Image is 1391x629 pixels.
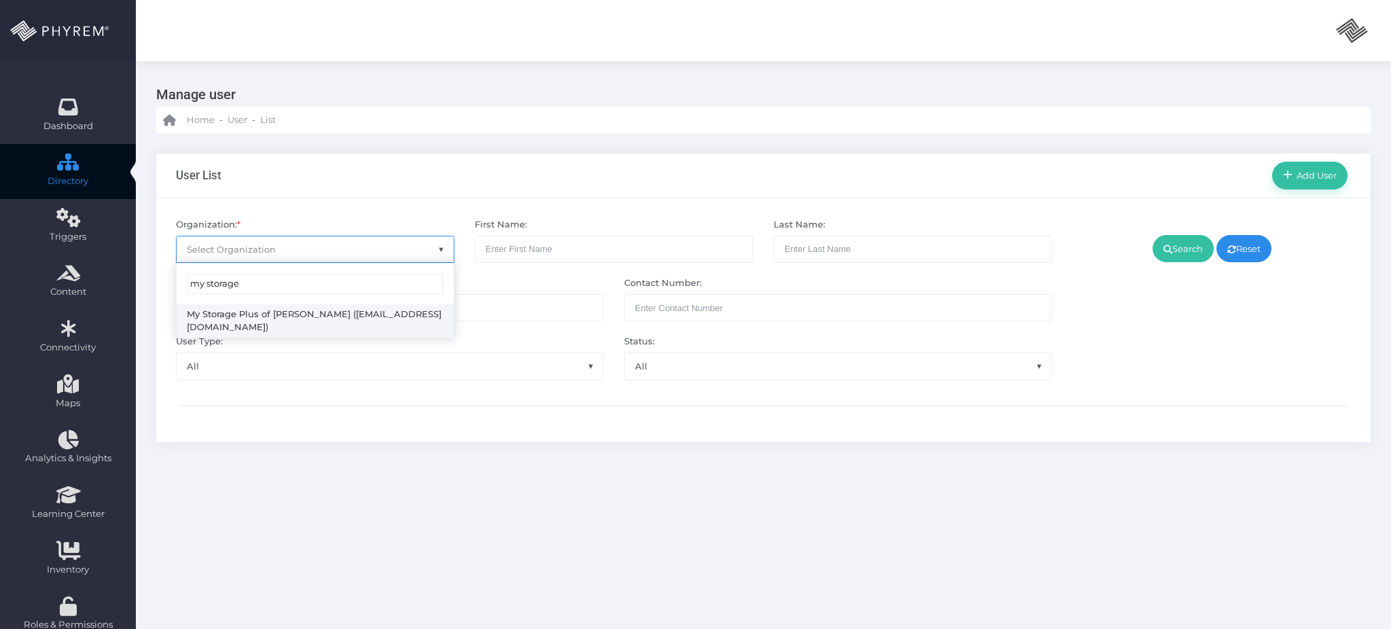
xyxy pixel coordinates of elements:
[250,113,257,127] li: -
[176,353,604,380] span: All
[176,335,223,348] label: User Type:
[217,113,225,127] li: -
[163,107,215,133] a: Home
[624,353,1052,380] span: All
[156,82,1360,107] h3: Manage user
[624,335,655,348] label: Status:
[9,285,127,299] span: Content
[228,113,247,127] span: User
[9,452,127,465] span: Analytics & Insights
[624,294,1052,321] input: Maximum of 10 digits required
[176,168,221,182] h3: User List
[187,244,276,255] span: Select Organization
[774,236,1052,263] input: Enter Last Name
[1272,162,1348,189] a: Add User
[1293,170,1337,181] span: Add User
[1216,235,1271,262] a: Reset
[260,113,276,127] span: List
[9,230,127,244] span: Triggers
[475,218,527,232] label: First Name:
[187,113,215,127] span: Home
[9,507,127,521] span: Learning Center
[9,563,127,577] span: Inventory
[9,341,127,355] span: Connectivity
[9,175,127,188] span: Directory
[177,304,454,338] li: My Storage Plus of [PERSON_NAME] ([EMAIL_ADDRESS][DOMAIN_NAME])
[177,353,603,379] span: All
[260,107,276,133] a: List
[774,218,825,232] label: Last Name:
[624,276,702,290] label: Contact Number:
[228,107,247,133] a: User
[43,120,93,133] span: Dashboard
[176,218,240,232] label: Organization:
[475,236,753,263] input: Enter First Name
[1153,235,1214,262] a: Search
[625,353,1051,379] span: All
[56,397,80,410] span: Maps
